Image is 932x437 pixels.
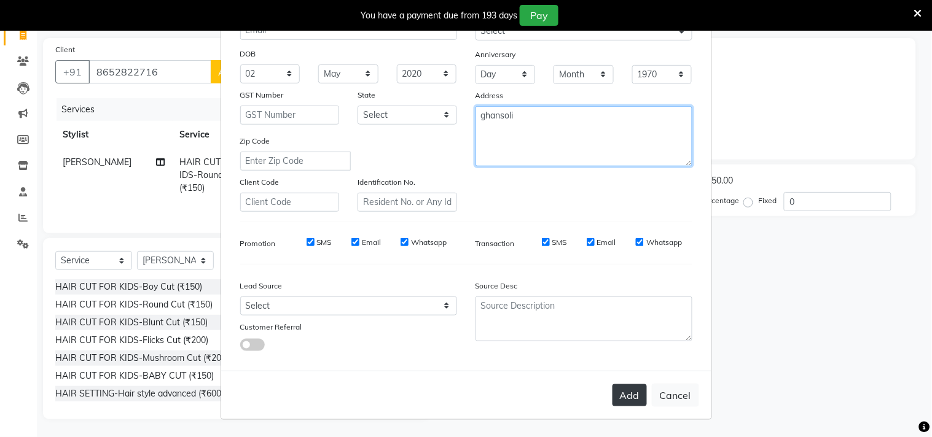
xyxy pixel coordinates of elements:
input: GST Number [240,106,340,125]
label: DOB [240,48,256,60]
label: Lead Source [240,280,283,292]
input: Client Code [240,193,340,212]
div: You have a payment due from 193 days [361,9,517,22]
label: Anniversary [476,49,516,60]
button: Add [613,384,647,406]
button: Cancel [652,384,699,407]
label: SMS [552,237,567,248]
button: Pay [520,5,558,26]
label: Transaction [476,238,515,249]
label: Client Code [240,177,280,188]
label: SMS [317,237,332,248]
label: Identification No. [358,177,415,188]
input: Enter Zip Code [240,152,351,171]
label: Customer Referral [240,322,302,333]
label: Email [597,237,616,248]
label: Address [476,90,504,101]
label: Whatsapp [646,237,682,248]
label: State [358,90,375,101]
label: GST Number [240,90,284,101]
label: Source Desc [476,280,518,292]
label: Promotion [240,238,276,249]
label: Whatsapp [411,237,447,248]
label: Email [362,237,381,248]
label: Zip Code [240,136,270,147]
input: Resident No. or Any Id [358,193,457,212]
